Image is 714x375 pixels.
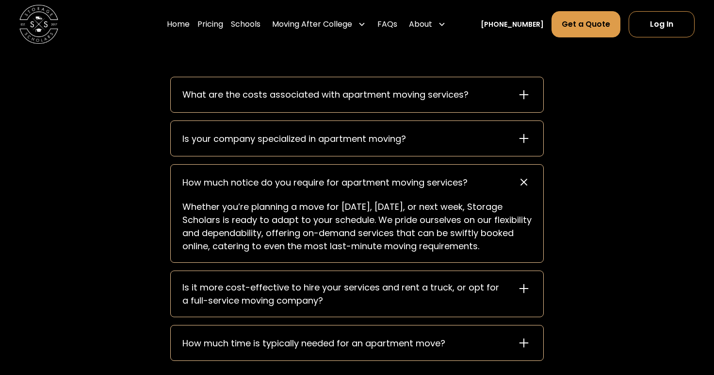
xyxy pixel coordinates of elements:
[182,88,469,101] div: What are the costs associated with apartment moving services?
[552,11,620,37] a: Get a Quote
[405,11,450,38] div: About
[19,5,58,44] img: Storage Scholars main logo
[182,176,468,189] div: How much notice do you require for apartment moving services?
[629,11,695,37] a: Log In
[231,11,260,38] a: Schools
[182,281,504,307] div: Is it more cost-effective to hire your services and rent a truck, or opt for a full-service movin...
[167,11,190,38] a: Home
[182,200,532,253] p: Whether you’re planning a move for [DATE], [DATE], or next week, Storage Scholars is ready to ada...
[481,19,544,30] a: [PHONE_NUMBER]
[377,11,397,38] a: FAQs
[182,132,406,145] div: Is your company specialized in apartment moving?
[272,18,352,30] div: Moving After College
[182,337,445,350] div: How much time is typically needed for an apartment move?
[409,18,432,30] div: About
[268,11,370,38] div: Moving After College
[197,11,223,38] a: Pricing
